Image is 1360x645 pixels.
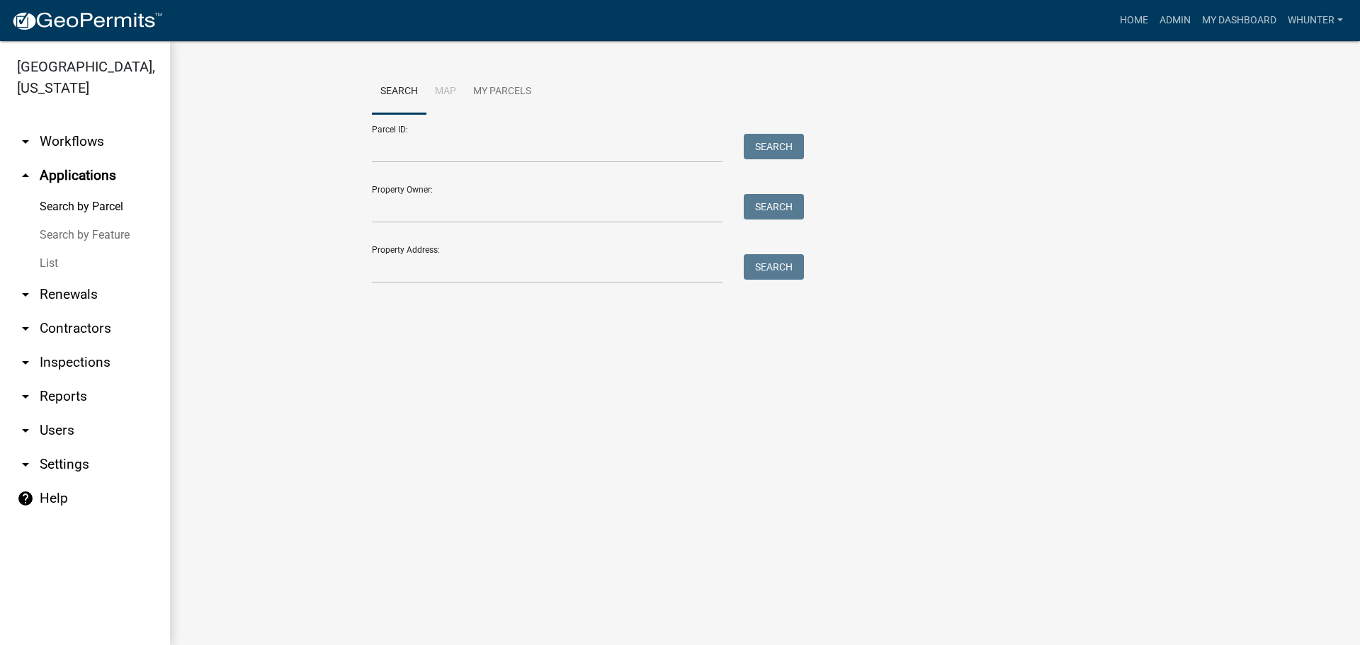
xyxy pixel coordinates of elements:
[17,388,34,405] i: arrow_drop_down
[17,133,34,150] i: arrow_drop_down
[1196,7,1282,34] a: My Dashboard
[17,354,34,371] i: arrow_drop_down
[17,422,34,439] i: arrow_drop_down
[744,134,804,159] button: Search
[17,286,34,303] i: arrow_drop_down
[17,320,34,337] i: arrow_drop_down
[1282,7,1349,34] a: whunter
[17,490,34,507] i: help
[1154,7,1196,34] a: Admin
[17,167,34,184] i: arrow_drop_up
[1114,7,1154,34] a: Home
[744,254,804,280] button: Search
[17,456,34,473] i: arrow_drop_down
[744,194,804,219] button: Search
[372,69,426,115] a: Search
[465,69,540,115] a: My Parcels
